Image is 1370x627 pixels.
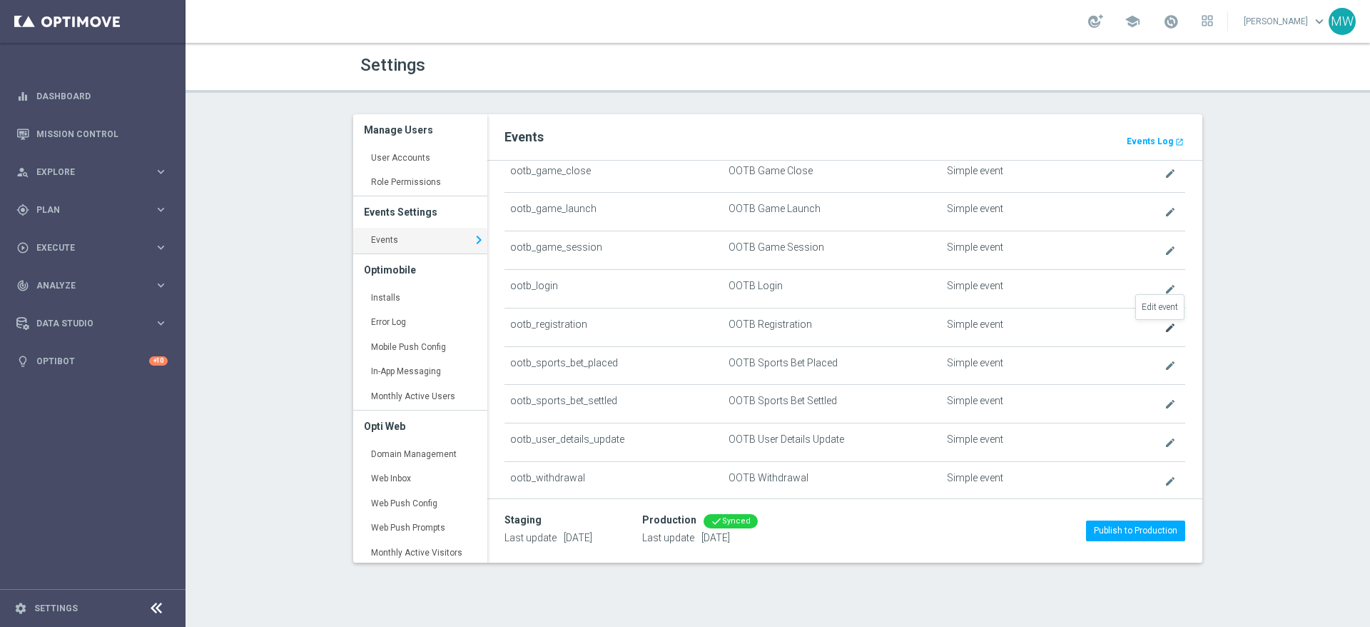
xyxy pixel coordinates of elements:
i: create [1164,360,1176,371]
button: equalizer Dashboard [16,91,168,102]
h2: Events [504,129,1185,146]
h3: Events Settings [364,196,477,228]
div: Mission Control [16,115,168,153]
a: Monthly Active Visitors [353,541,487,566]
i: create [1164,322,1176,333]
button: Mission Control [16,129,168,140]
td: Simple event [941,193,1105,231]
a: Web Inbox [353,466,487,492]
i: create [1164,437,1176,448]
a: Error Log [353,310,487,336]
td: Simple event [941,231,1105,270]
i: launch [1175,138,1184,146]
i: create [1164,398,1176,410]
i: play_circle_outline [16,241,29,254]
i: keyboard_arrow_right [154,316,168,330]
a: Web Push Prompts [353,516,487,541]
td: Simple event [941,269,1105,308]
a: Domain Management [353,442,487,468]
button: lightbulb Optibot +10 [16,356,168,367]
td: ootb_registration [504,308,723,346]
td: ootb_game_session [504,231,723,270]
a: In-App Messaging [353,359,487,385]
span: Plan [36,206,154,214]
h3: Opti Web [364,411,477,442]
div: Staging [504,514,542,526]
button: Publish to Production [1086,521,1185,541]
i: create [1164,168,1176,179]
span: [DATE] [701,532,730,543]
div: Plan [16,204,154,216]
div: Data Studio [16,317,154,330]
i: create [1164,245,1176,256]
a: Events [353,228,487,254]
td: ootb_sports_bet_settled [504,385,723,423]
button: play_circle_outline Execute keyboard_arrow_right [16,242,168,254]
p: Last update [642,531,758,544]
h3: Optimobile [364,254,477,286]
div: Explore [16,166,154,179]
i: keyboard_arrow_right [154,203,168,216]
td: Simple event [941,308,1105,346]
button: gps_fixed Plan keyboard_arrow_right [16,204,168,216]
td: OOTB Sports Bet Placed [723,346,941,385]
button: person_search Explore keyboard_arrow_right [16,166,168,178]
h3: Manage Users [364,114,477,146]
i: lightbulb [16,355,29,368]
td: ootb_user_details_update [504,423,723,462]
button: Data Studio keyboard_arrow_right [16,318,168,329]
a: Installs [353,286,487,311]
span: [DATE] [564,532,592,543]
td: OOTB Withdrawal [723,461,941,500]
i: done [711,516,722,527]
td: OOTB Registration [723,308,941,346]
td: OOTB Game Close [723,154,941,193]
i: create [1164,476,1176,487]
td: Simple event [941,423,1105,462]
span: Data Studio [36,319,154,328]
i: keyboard_arrow_right [154,165,168,179]
a: Role Permissions [353,170,487,196]
a: Mobile Push Config [353,335,487,361]
i: equalizer [16,90,29,103]
span: keyboard_arrow_down [1311,14,1327,29]
i: keyboard_arrow_right [154,279,168,292]
span: school [1125,14,1140,29]
a: Monthly Active Users [353,384,487,410]
span: Analyze [36,281,154,290]
td: ootb_game_launch [504,193,723,231]
td: OOTB Sports Bet Settled [723,385,941,423]
div: +10 [149,356,168,366]
div: MW [1329,8,1356,35]
span: Execute [36,244,154,252]
td: ootb_game_close [504,154,723,193]
i: create [1164,206,1176,218]
i: person_search [16,166,29,179]
h1: Settings [360,55,767,76]
i: keyboard_arrow_right [154,241,168,254]
a: [PERSON_NAME]keyboard_arrow_down [1242,11,1329,32]
td: Simple event [941,385,1105,423]
i: track_changes [16,279,29,292]
span: Explore [36,168,154,176]
td: Simple event [941,154,1105,193]
span: Synced [722,516,751,526]
a: User Accounts [353,146,487,171]
td: OOTB Game Session [723,231,941,270]
div: Production [642,514,696,526]
div: Dashboard [16,77,168,115]
button: track_changes Analyze keyboard_arrow_right [16,280,168,291]
td: ootb_sports_bet_placed [504,346,723,385]
a: Optibot [36,342,149,380]
td: Simple event [941,346,1105,385]
div: Execute [16,241,154,254]
td: OOTB Login [723,269,941,308]
i: create [1164,284,1176,295]
a: Web Push Config [353,491,487,517]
